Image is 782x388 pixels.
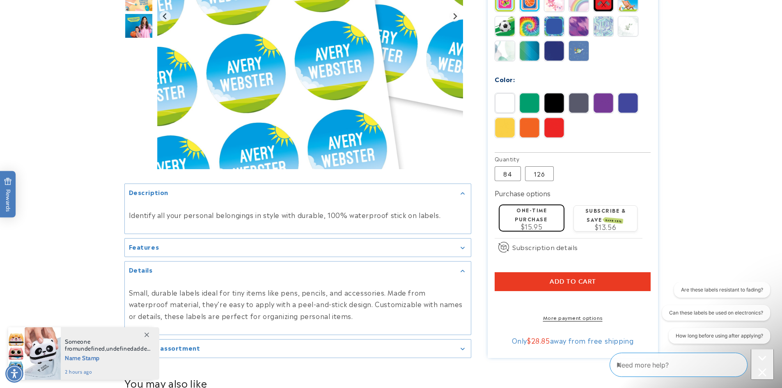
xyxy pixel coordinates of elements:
[520,118,539,138] img: Orange
[531,335,550,345] span: 28.85
[4,177,12,211] span: Rewards
[495,93,515,113] img: White
[585,207,626,223] label: Subscribe & save
[495,314,651,321] a: More payment options
[520,16,539,36] img: Tie Dye
[495,166,521,181] label: 84
[544,93,564,113] img: Black
[550,278,596,285] span: Add to cart
[495,188,550,198] label: Purchase options
[449,11,460,22] button: Next slide
[527,335,531,345] span: $
[65,338,151,352] span: Someone from , added this product to their cart.
[129,209,467,221] p: Identify all your personal belongings in style with durable, 100% waterproof stick on labels.
[594,93,613,113] img: Purple
[544,118,564,138] img: Red
[569,41,589,61] img: Galaxy
[618,16,638,36] img: Leaf
[495,272,651,291] button: Add to cart
[512,242,578,252] span: Subscription details
[594,16,613,36] img: Geo
[125,238,471,257] summary: Features
[544,16,564,36] img: Strokes
[129,344,200,352] h2: Inclusive assortment
[569,93,589,113] img: Gray
[129,242,159,250] h2: Features
[495,41,515,61] img: Watercolor
[125,184,471,202] summary: Description
[129,266,153,274] h2: Details
[656,282,774,351] iframe: Gorgias live chat conversation starters
[160,11,171,22] button: Go to last slide
[569,16,589,36] img: Brush
[544,41,564,61] img: Triangles
[521,221,543,231] span: $15.95
[610,349,774,380] iframe: Gorgias Floating Chat
[65,368,151,376] span: 2 hours ago
[65,352,151,363] span: Name Stamp
[520,93,539,113] img: Green
[604,217,624,224] span: SAVE 15%
[495,74,515,84] label: Color:
[124,13,153,42] div: Go to slide 6
[129,286,467,321] p: Small, durable labels ideal for tiny items like pens, pencils, and accessories. Made from waterpr...
[515,206,547,222] label: One-time purchase
[106,345,133,352] span: undefined
[5,365,23,383] div: Accessibility Menu
[618,93,638,113] img: Blue
[495,16,515,36] img: Soccer
[495,118,515,138] img: Yellow
[125,340,471,358] summary: Inclusive assortment
[129,188,169,196] h2: Description
[525,166,554,181] label: 126
[78,345,105,352] span: undefined
[595,222,617,232] span: $13.56
[520,41,539,61] img: Gradient
[125,262,471,280] summary: Details
[495,155,520,163] legend: Quantity
[495,336,651,344] div: Only away from free shipping
[124,13,153,42] img: Mini Round Name Labels - Label Land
